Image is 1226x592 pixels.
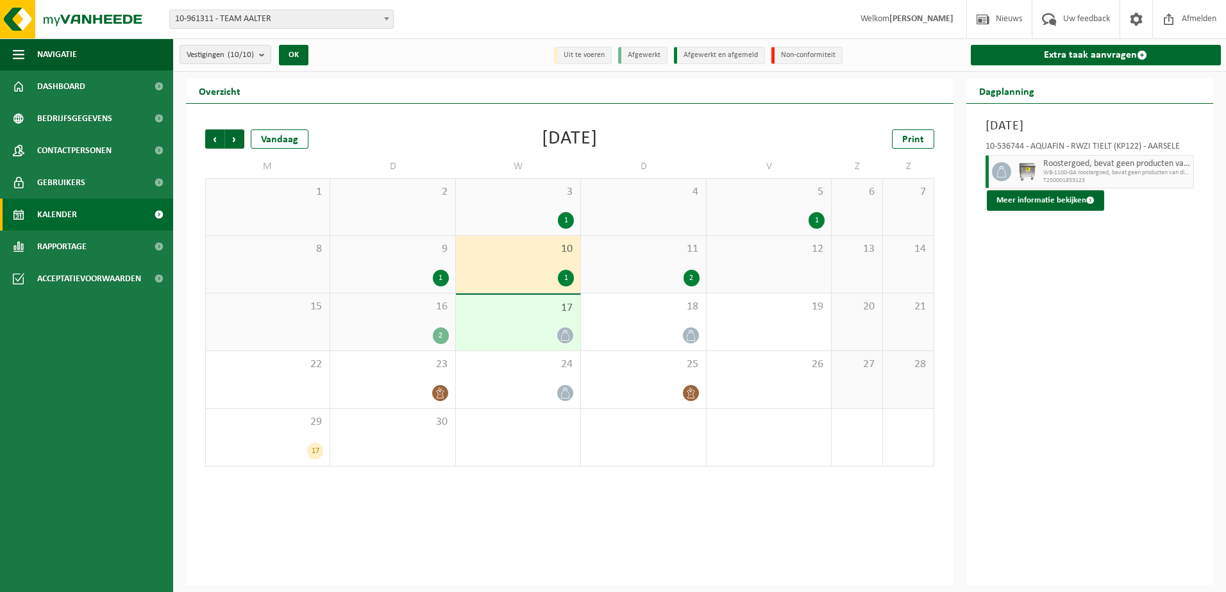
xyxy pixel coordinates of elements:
[251,129,308,149] div: Vandaag
[771,47,843,64] li: Non-conformiteit
[1018,162,1037,181] img: WB-1100-GAL-GY-01
[37,231,87,263] span: Rapportage
[838,242,876,256] span: 13
[713,300,825,314] span: 19
[889,185,927,199] span: 7
[37,70,85,103] span: Dashboard
[186,78,253,103] h2: Overzicht
[37,103,112,135] span: Bedrijfsgegevens
[986,117,1195,136] h3: [DATE]
[889,358,927,372] span: 28
[587,300,699,314] span: 18
[228,51,254,59] count: (10/10)
[212,415,323,429] span: 29
[554,47,612,64] li: Uit te voeren
[889,14,953,24] strong: [PERSON_NAME]
[205,129,224,149] span: Vorige
[587,358,699,372] span: 25
[433,327,449,344] div: 2
[889,242,927,256] span: 14
[205,155,330,178] td: M
[330,155,455,178] td: D
[169,10,394,29] span: 10-961311 - TEAM AALTER
[212,185,323,199] span: 1
[37,135,112,167] span: Contactpersonen
[838,358,876,372] span: 27
[37,199,77,231] span: Kalender
[279,45,308,65] button: OK
[707,155,832,178] td: V
[558,212,574,229] div: 1
[971,45,1222,65] a: Extra taak aanvragen
[462,185,574,199] span: 3
[902,135,924,145] span: Print
[307,443,323,459] div: 17
[462,301,574,315] span: 17
[433,270,449,286] div: 1
[587,242,699,256] span: 11
[987,190,1104,211] button: Meer informatie bekijken
[337,300,448,314] span: 16
[558,270,574,286] div: 1
[337,242,448,256] span: 9
[684,270,700,286] div: 2
[225,129,244,149] span: Volgende
[1043,159,1191,169] span: Roostergoed, bevat geen producten van dierlijke oorsprong
[674,47,765,64] li: Afgewerkt en afgemeld
[456,155,581,178] td: W
[187,45,254,65] span: Vestigingen
[838,300,876,314] span: 20
[337,185,448,199] span: 2
[809,212,825,229] div: 1
[838,185,876,199] span: 6
[337,358,448,372] span: 23
[170,10,393,28] span: 10-961311 - TEAM AALTER
[1043,169,1191,177] span: WB-1100-GA roostergoed, bevat geen producten van dierlijke o
[180,45,271,64] button: Vestigingen(10/10)
[986,142,1195,155] div: 10-536744 - AQUAFIN - RWZI TIELT (KP122) - AARSELE
[713,185,825,199] span: 5
[1043,177,1191,185] span: T250001853123
[713,242,825,256] span: 12
[37,38,77,70] span: Navigatie
[37,263,141,295] span: Acceptatievoorwaarden
[462,358,574,372] span: 24
[618,47,668,64] li: Afgewerkt
[713,358,825,372] span: 26
[889,300,927,314] span: 21
[212,300,323,314] span: 15
[966,78,1047,103] h2: Dagplanning
[212,358,323,372] span: 22
[337,415,448,429] span: 30
[37,167,85,199] span: Gebruikers
[212,242,323,256] span: 8
[832,155,883,178] td: Z
[581,155,706,178] td: D
[542,129,598,149] div: [DATE]
[462,242,574,256] span: 10
[883,155,934,178] td: Z
[892,129,934,149] a: Print
[587,185,699,199] span: 4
